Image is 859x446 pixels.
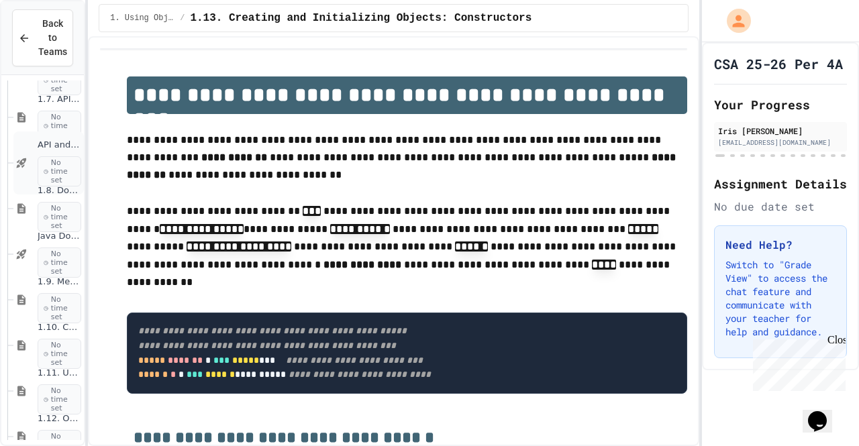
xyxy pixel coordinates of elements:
[725,237,836,253] h3: Need Help?
[180,13,185,23] span: /
[38,368,81,379] span: 1.11. Using the Math Class
[38,413,81,425] span: 1.12. Objects - Instances of Classes
[190,10,532,26] span: 1.13. Creating and Initializing Objects: Constructors
[803,392,846,433] iframe: chat widget
[38,339,81,370] span: No time set
[748,334,846,391] iframe: chat widget
[38,94,81,105] span: 1.7. APIs and Libraries
[38,231,81,242] span: Java Documentation with Comments - Topic 1.8
[714,174,847,193] h2: Assignment Details
[714,54,843,73] h1: CSA 25-26 Per 4A
[38,202,81,233] span: No time set
[12,9,73,66] button: Back to Teams
[110,13,174,23] span: 1. Using Objects and Methods
[718,125,843,137] div: Iris [PERSON_NAME]
[718,137,843,148] div: [EMAIL_ADDRESS][DOMAIN_NAME]
[38,322,81,333] span: 1.10. Calling Class Methods
[5,5,93,85] div: Chat with us now!Close
[714,95,847,114] h2: Your Progress
[38,384,81,415] span: No time set
[714,199,847,215] div: No due date set
[38,17,67,59] span: Back to Teams
[38,276,81,288] span: 1.9. Method Signatures
[38,65,81,96] span: No time set
[38,111,81,142] span: No time set
[713,5,754,36] div: My Account
[38,247,81,278] span: No time set
[38,156,81,187] span: No time set
[38,140,81,151] span: API and Libraries - Topic 1.7
[38,185,81,197] span: 1.8. Documentation with Comments and Preconditions
[38,293,81,324] span: No time set
[725,258,836,339] p: Switch to "Grade View" to access the chat feature and communicate with your teacher for help and ...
